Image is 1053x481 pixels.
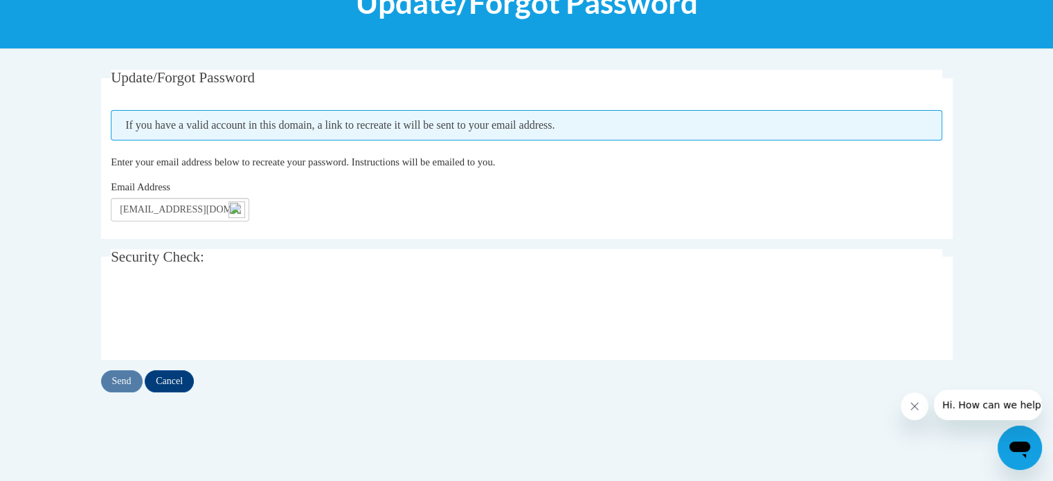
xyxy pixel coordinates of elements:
[8,10,112,21] span: Hi. How can we help?
[111,156,495,167] span: Enter your email address below to recreate your password. Instructions will be emailed to you.
[934,390,1042,420] iframe: Message from company
[145,370,194,392] input: Cancel
[111,289,321,343] iframe: reCAPTCHA
[111,198,249,221] input: Email
[228,201,245,218] img: npw-badge-icon-locked.svg
[111,248,204,265] span: Security Check:
[111,181,170,192] span: Email Address
[111,69,255,86] span: Update/Forgot Password
[111,110,942,140] span: If you have a valid account in this domain, a link to recreate it will be sent to your email addr...
[998,426,1042,470] iframe: Button to launch messaging window
[901,392,928,420] iframe: Close message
